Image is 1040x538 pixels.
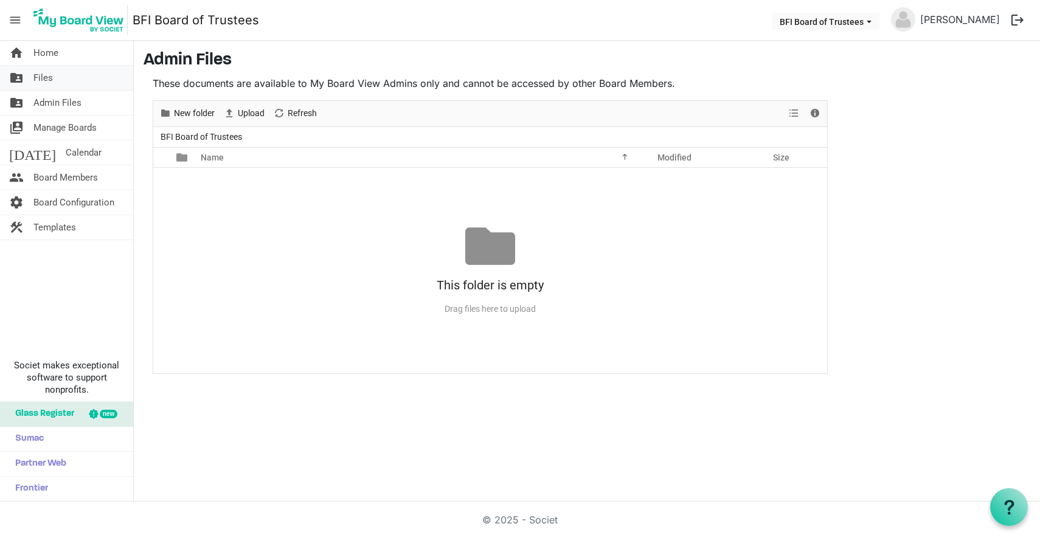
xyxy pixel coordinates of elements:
[271,106,319,121] button: Refresh
[9,140,56,165] span: [DATE]
[173,106,216,121] span: New folder
[158,129,244,145] span: BFI Board of Trustees
[786,106,801,121] button: View dropdownbutton
[4,9,27,32] span: menu
[807,106,823,121] button: Details
[33,116,97,140] span: Manage Boards
[772,13,879,30] button: BFI Board of Trustees dropdownbutton
[155,101,219,126] div: New folder
[784,101,805,126] div: View
[891,7,915,32] img: no-profile-picture.svg
[805,101,825,126] div: Details
[144,50,1030,71] h3: Admin Files
[9,427,44,451] span: Sumac
[9,452,66,476] span: Partner Web
[9,91,24,115] span: folder_shared
[482,514,558,526] a: © 2025 - Societ
[9,165,24,190] span: people
[237,106,266,121] span: Upload
[100,410,117,418] div: new
[33,215,76,240] span: Templates
[219,101,269,126] div: Upload
[9,215,24,240] span: construction
[657,153,692,162] span: Modified
[133,8,259,32] a: BFI Board of Trustees
[286,106,318,121] span: Refresh
[773,153,789,162] span: Size
[9,66,24,90] span: folder_shared
[33,66,53,90] span: Files
[5,359,128,396] span: Societ makes exceptional software to support nonprofits.
[153,76,828,91] p: These documents are available to My Board View Admins only and cannot be accessed by other Board ...
[33,41,58,65] span: Home
[9,41,24,65] span: home
[9,190,24,215] span: settings
[30,5,133,35] a: My Board View Logo
[1005,7,1030,33] button: logout
[158,106,217,121] button: New folder
[66,140,102,165] span: Calendar
[33,190,114,215] span: Board Configuration
[269,101,321,126] div: Refresh
[915,7,1005,32] a: [PERSON_NAME]
[221,106,267,121] button: Upload
[9,116,24,140] span: switch_account
[33,165,98,190] span: Board Members
[153,271,827,299] div: This folder is empty
[153,299,827,319] div: Drag files here to upload
[30,5,128,35] img: My Board View Logo
[9,402,74,426] span: Glass Register
[33,91,81,115] span: Admin Files
[201,153,224,162] span: Name
[9,477,48,501] span: Frontier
